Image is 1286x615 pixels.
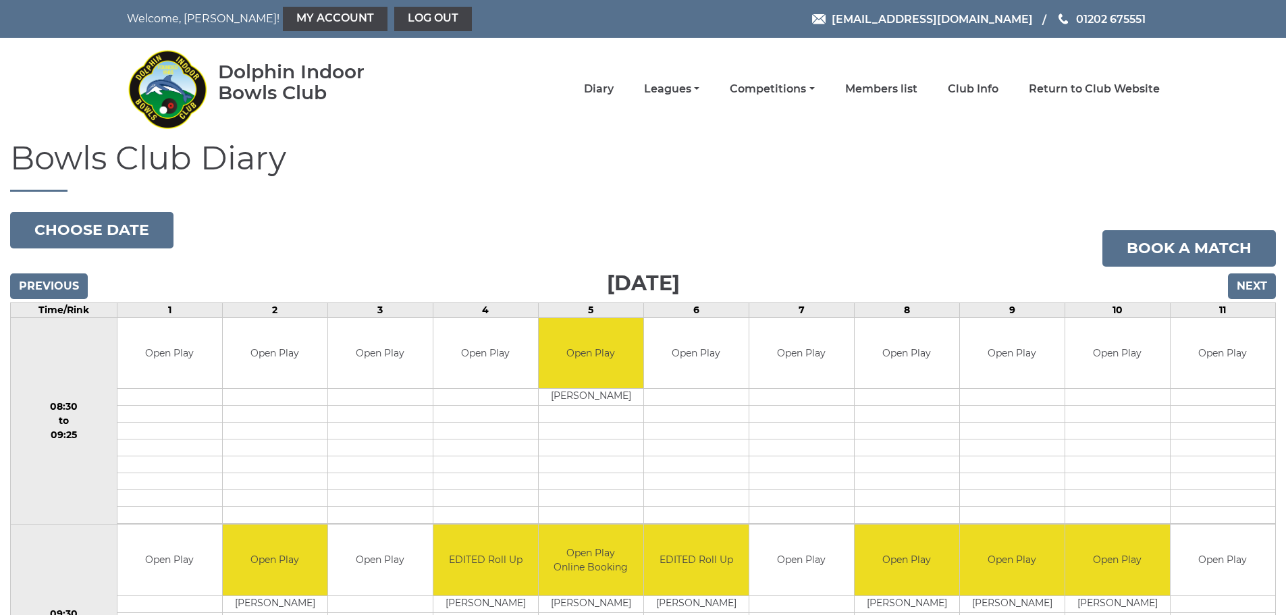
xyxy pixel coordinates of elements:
span: [EMAIL_ADDRESS][DOMAIN_NAME] [832,12,1033,25]
a: Diary [584,82,614,97]
td: Open Play [644,318,749,389]
td: [PERSON_NAME] [223,595,327,612]
td: 5 [538,302,643,317]
td: 3 [327,302,433,317]
td: Open Play [117,318,222,389]
div: Dolphin Indoor Bowls Club [218,61,408,103]
td: [PERSON_NAME] [1065,595,1170,612]
td: Open Play [749,525,854,595]
a: Book a match [1102,230,1276,267]
td: 7 [749,302,854,317]
td: Open Play [749,318,854,389]
input: Previous [10,273,88,299]
a: Return to Club Website [1029,82,1160,97]
img: Email [812,14,826,24]
nav: Welcome, [PERSON_NAME]! [127,7,545,31]
input: Next [1228,273,1276,299]
td: EDITED Roll Up [433,525,538,595]
td: Open Play [855,318,959,389]
td: EDITED Roll Up [644,525,749,595]
a: Members list [845,82,917,97]
td: Open Play [1065,525,1170,595]
a: Competitions [730,82,814,97]
td: [PERSON_NAME] [855,595,959,612]
td: [PERSON_NAME] [539,389,643,406]
a: Email [EMAIL_ADDRESS][DOMAIN_NAME] [812,11,1033,28]
td: [PERSON_NAME] [644,595,749,612]
td: 08:30 to 09:25 [11,317,117,525]
a: My Account [283,7,387,31]
td: Open Play [223,525,327,595]
td: [PERSON_NAME] [433,595,538,612]
td: Open Play [117,525,222,595]
td: 10 [1065,302,1170,317]
td: Open Play [328,318,433,389]
td: Open Play [1171,318,1275,389]
td: Open Play [1065,318,1170,389]
a: Phone us 01202 675551 [1056,11,1146,28]
td: 2 [222,302,327,317]
td: Open Play [960,318,1065,389]
td: Open Play [855,525,959,595]
td: [PERSON_NAME] [539,595,643,612]
a: Club Info [948,82,998,97]
td: Open Play [539,318,643,389]
span: 01202 675551 [1076,12,1146,25]
td: Open Play [1171,525,1275,595]
td: [PERSON_NAME] [960,595,1065,612]
td: 6 [643,302,749,317]
td: Time/Rink [11,302,117,317]
td: Open Play [960,525,1065,595]
td: Open Play [433,318,538,389]
td: 9 [959,302,1065,317]
td: 1 [117,302,222,317]
h1: Bowls Club Diary [10,140,1276,192]
a: Leagues [644,82,699,97]
td: Open Play [223,318,327,389]
a: Log out [394,7,472,31]
td: Open Play [328,525,433,595]
td: 8 [854,302,959,317]
img: Phone us [1059,14,1068,24]
td: Open Play Online Booking [539,525,643,595]
td: 11 [1170,302,1275,317]
td: 4 [433,302,538,317]
img: Dolphin Indoor Bowls Club [127,42,208,136]
button: Choose date [10,212,173,248]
